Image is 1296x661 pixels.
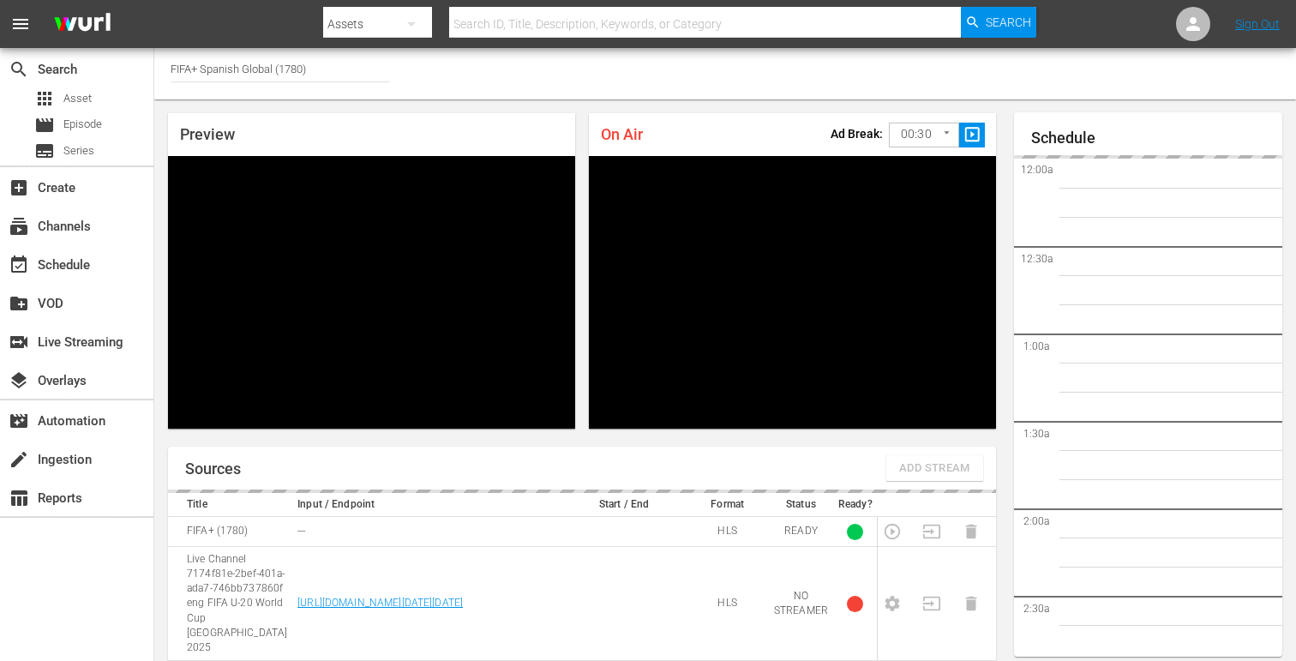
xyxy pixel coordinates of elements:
h1: Schedule [1031,129,1282,147]
span: slideshow_sharp [963,125,982,145]
span: Automation [9,411,29,431]
a: Sign Out [1235,17,1280,31]
span: Episode [63,116,102,133]
span: Channels [9,216,29,237]
p: Ad Break: [831,127,883,141]
button: Search [961,7,1036,38]
span: Search [986,7,1031,38]
td: --- [292,517,561,547]
td: HLS [686,517,769,547]
img: ans4CAIJ8jUAAAAAAAAAAAAAAAAAAAAAAAAgQb4GAAAAAAAAAAAAAAAAAAAAAAAAJMjXAAAAAAAAAAAAAAAAAAAAAAAAgAT5G... [41,4,123,45]
a: [URL][DOMAIN_NAME][DATE][DATE] [297,597,463,609]
span: VOD [9,293,29,314]
span: Asset [63,90,92,107]
div: Video Player [168,156,575,429]
th: Start / End [562,493,687,517]
div: Video Player [589,156,996,429]
td: READY [769,517,833,547]
span: Create [9,177,29,198]
th: Title [168,493,292,517]
span: Series [34,141,55,161]
th: Status [769,493,833,517]
td: HLS [686,547,769,661]
th: Ready? [833,493,878,517]
span: menu [10,14,31,34]
span: Search [9,59,29,80]
th: Input / Endpoint [292,493,561,517]
td: NO STREAMER [769,547,833,661]
td: Live Channel 7174f81e-2bef-401a-ada7-746bb737860f eng FIFA U-20 World Cup [GEOGRAPHIC_DATA] 2025 [168,547,292,661]
th: Format [686,493,769,517]
span: Live Streaming [9,332,29,352]
span: Reports [9,488,29,508]
h1: Sources [185,460,241,478]
div: 00:30 [889,118,959,151]
span: Preview [180,125,235,143]
span: Overlays [9,370,29,391]
span: Ingestion [9,449,29,470]
span: Schedule [9,255,29,275]
span: Episode [34,115,55,135]
span: On Air [601,125,643,143]
span: Asset [34,88,55,109]
span: Series [63,142,94,159]
td: FIFA+ (1780) [168,517,292,547]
